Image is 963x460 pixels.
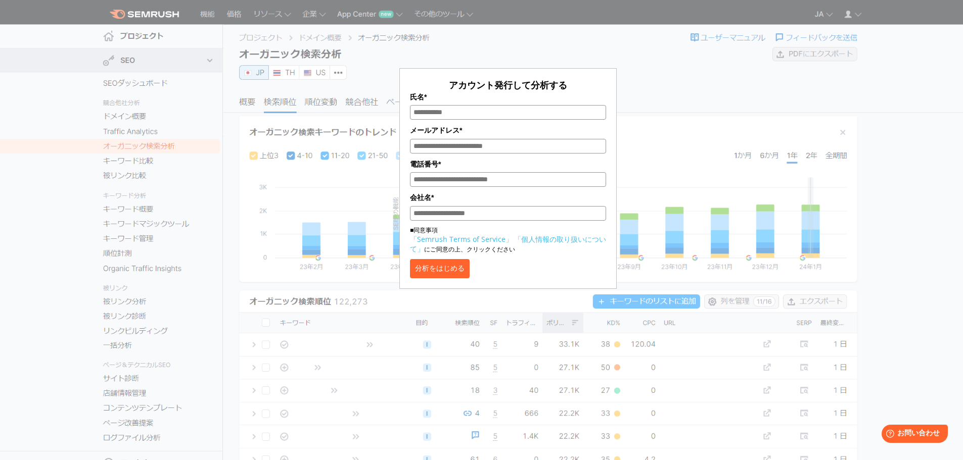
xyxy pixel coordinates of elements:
[410,125,606,136] label: メールアドレス*
[449,79,567,91] span: アカウント発行して分析する
[410,226,606,254] p: ■同意事項 にご同意の上、クリックください
[410,234,513,244] a: 「Semrush Terms of Service」
[410,234,606,253] a: 「個人情報の取り扱いについて」
[410,259,470,278] button: 分析をはじめる
[410,159,606,170] label: 電話番号*
[873,421,952,449] iframe: Help widget launcher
